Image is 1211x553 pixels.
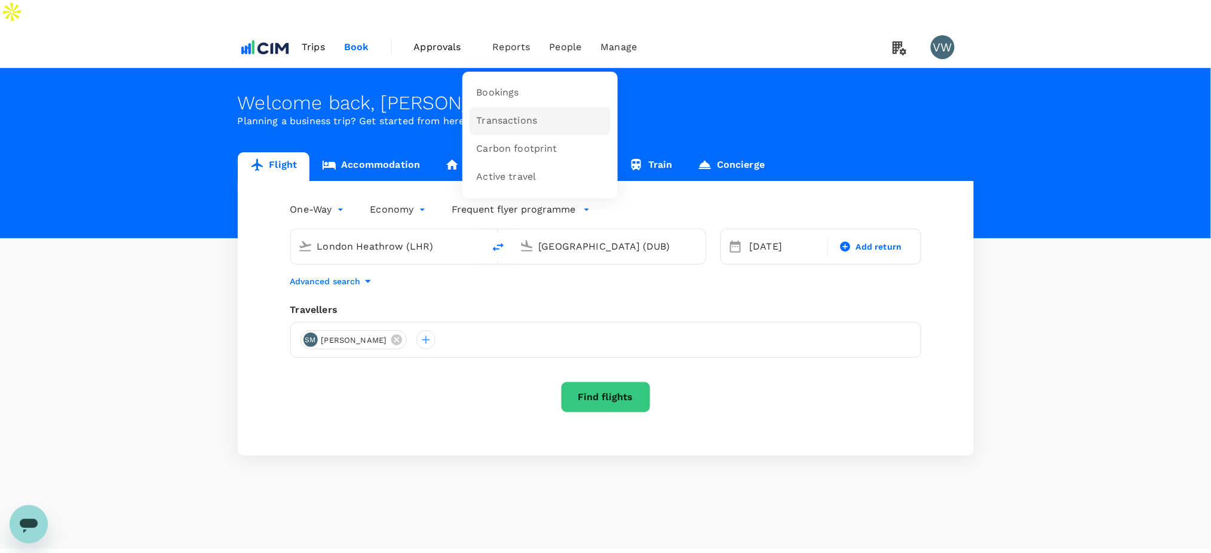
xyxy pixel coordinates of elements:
button: Open [476,245,478,247]
button: Find flights [561,382,651,413]
a: Accommodation [309,152,433,181]
span: People [550,40,582,54]
span: Manage [600,40,637,54]
p: Advanced search [290,275,361,287]
input: Depart from [317,237,459,256]
div: SM [303,333,318,347]
span: Book [344,40,369,54]
a: Flight [238,152,310,181]
input: Going to [539,237,680,256]
a: Long stay [433,152,524,181]
div: SM[PERSON_NAME] [301,330,407,349]
button: Open [697,245,700,247]
button: Frequent flyer programme [452,202,590,217]
div: VW [931,35,955,59]
a: Train [617,152,685,181]
span: Carbon footprint [477,142,557,156]
a: Concierge [685,152,777,181]
a: Active travel [470,163,611,191]
p: Frequent flyer programme [452,202,576,217]
p: Planning a business trip? Get started from here. [238,114,974,128]
button: Advanced search [290,274,375,288]
a: Carbon footprint [470,135,611,163]
div: One-Way [290,200,347,219]
div: Welcome back , [PERSON_NAME] . [238,92,974,114]
img: CIM ENVIRONMENTAL PTY LTD [238,34,293,60]
span: Transactions [477,114,538,128]
span: Trips [302,40,325,54]
a: Trips [292,27,335,67]
span: Reports [493,40,531,54]
iframe: Button to launch messaging window [10,505,48,543]
span: Bookings [477,86,519,100]
span: [PERSON_NAME] [314,334,394,346]
span: Add return [856,241,902,253]
a: Approvals [404,27,483,67]
span: Approvals [414,40,474,54]
span: Active travel [477,170,536,184]
div: Economy [370,200,428,219]
a: Transactions [470,107,611,135]
div: [DATE] [745,235,826,259]
div: Travellers [290,303,921,317]
a: Bookings [470,79,611,107]
button: delete [484,233,513,262]
a: Book [335,27,379,67]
